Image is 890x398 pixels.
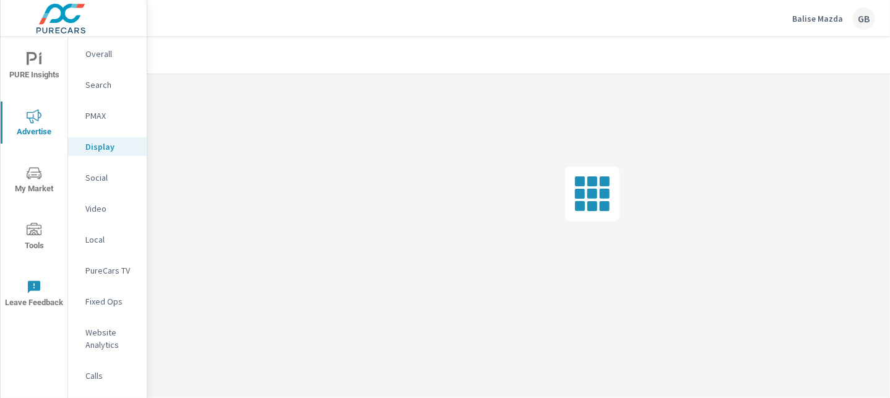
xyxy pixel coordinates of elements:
[4,223,64,253] span: Tools
[85,79,137,91] p: Search
[85,264,137,277] p: PureCars TV
[4,166,64,196] span: My Market
[68,106,147,125] div: PMAX
[68,261,147,280] div: PureCars TV
[85,48,137,60] p: Overall
[4,280,64,310] span: Leave Feedback
[68,137,147,156] div: Display
[1,37,67,322] div: nav menu
[68,323,147,354] div: Website Analytics
[68,76,147,94] div: Search
[4,52,64,82] span: PURE Insights
[85,171,137,184] p: Social
[68,366,147,385] div: Calls
[68,168,147,187] div: Social
[85,233,137,246] p: Local
[68,292,147,311] div: Fixed Ops
[85,141,137,153] p: Display
[4,109,64,139] span: Advertise
[85,110,137,122] p: PMAX
[853,7,875,30] div: GB
[68,230,147,249] div: Local
[85,202,137,215] p: Video
[85,370,137,382] p: Calls
[85,295,137,308] p: Fixed Ops
[68,45,147,63] div: Overall
[68,199,147,218] div: Video
[85,326,137,351] p: Website Analytics
[792,13,843,24] p: Balise Mazda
